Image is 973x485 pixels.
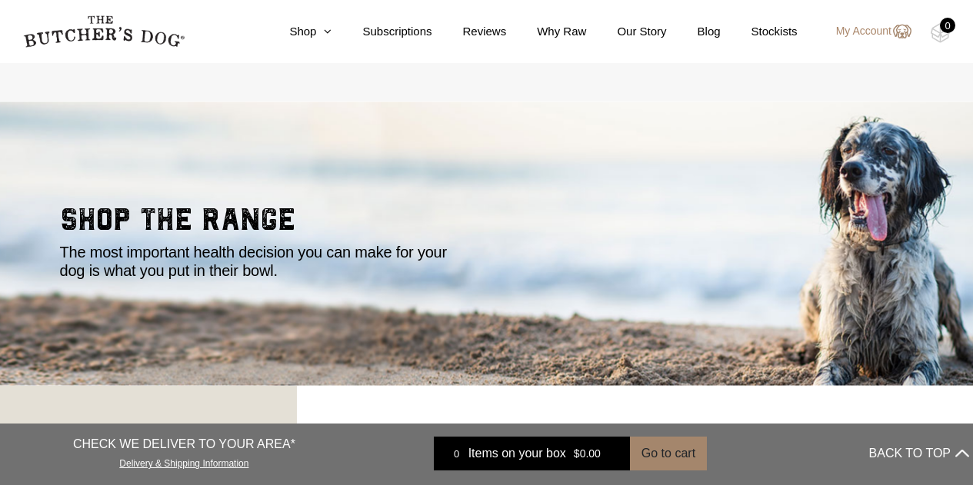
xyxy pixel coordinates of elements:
[667,23,721,41] a: Blog
[468,444,566,463] span: Items on your box
[721,23,798,41] a: Stockists
[60,204,914,243] h2: shop the range
[432,23,507,41] a: Reviews
[869,435,969,472] button: BACK TO TOP
[506,23,586,41] a: Why Raw
[574,447,601,460] bdi: 0.00
[630,437,707,470] button: Go to cart
[931,23,950,43] img: TBD_Cart-Empty.png
[940,18,955,33] div: 0
[258,23,332,41] a: Shop
[332,23,432,41] a: Subscriptions
[73,435,295,453] p: CHECK WE DELIVER TO YOUR AREA*
[821,22,911,41] a: My Account
[60,243,468,280] p: The most important health decision you can make for your dog is what you put in their bowl.
[119,454,248,469] a: Delivery & Shipping Information
[586,23,666,41] a: Our Story
[574,447,580,460] span: $
[434,437,630,470] a: 0 Items on your box $0.00
[445,446,468,461] div: 0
